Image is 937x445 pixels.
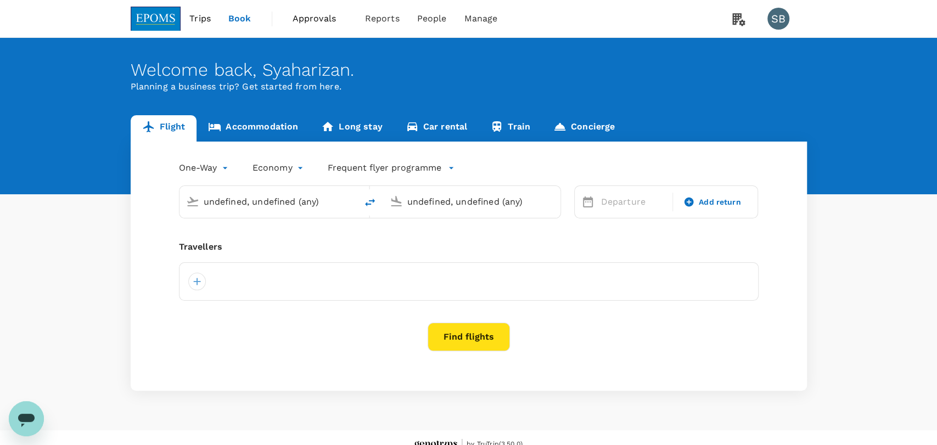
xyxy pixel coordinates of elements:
[189,12,211,25] span: Trips
[204,193,334,210] input: Depart from
[179,240,759,254] div: Travellers
[479,115,542,142] a: Train
[417,12,447,25] span: People
[131,80,807,93] p: Planning a business trip? Get started from here.
[349,200,351,202] button: Open
[553,200,555,202] button: Open
[542,115,626,142] a: Concierge
[394,115,479,142] a: Car rental
[365,12,400,25] span: Reports
[131,115,197,142] a: Flight
[228,12,251,25] span: Book
[428,323,510,351] button: Find flights
[767,8,789,30] div: SB
[328,161,455,174] button: Frequent flyer programme
[699,196,741,208] span: Add return
[601,195,666,209] p: Departure
[357,189,383,216] button: delete
[328,161,441,174] p: Frequent flyer programme
[293,12,347,25] span: Approvals
[464,12,497,25] span: Manage
[179,159,231,177] div: One-Way
[197,115,310,142] a: Accommodation
[253,159,306,177] div: Economy
[131,7,181,31] img: EPOMS SDN BHD
[407,193,537,210] input: Going to
[131,60,807,80] div: Welcome back , Syaharizan .
[310,115,394,142] a: Long stay
[9,401,44,436] iframe: Button to launch messaging window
